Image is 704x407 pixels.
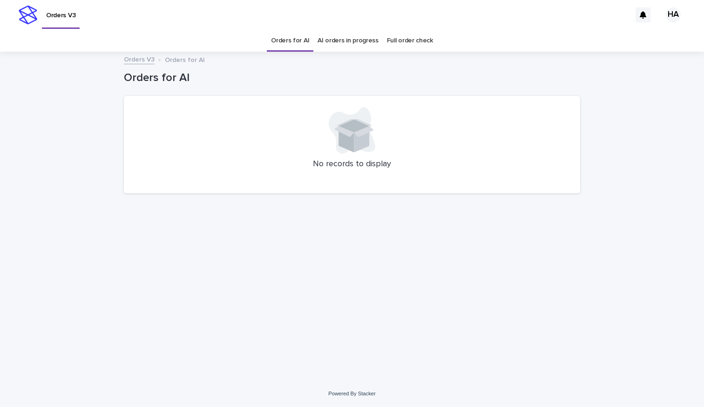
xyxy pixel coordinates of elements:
a: AI orders in progress [318,30,379,52]
a: Powered By Stacker [328,391,375,396]
a: Orders V3 [124,54,155,64]
h1: Orders for AI [124,71,580,85]
a: Full order check [387,30,433,52]
div: HA [666,7,681,22]
img: stacker-logo-s-only.png [19,6,37,24]
p: No records to display [135,159,569,170]
a: Orders for AI [271,30,309,52]
p: Orders for AI [165,54,205,64]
